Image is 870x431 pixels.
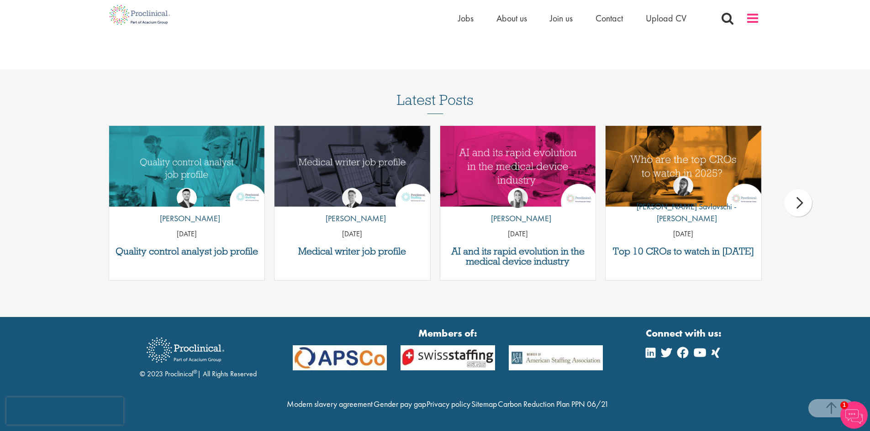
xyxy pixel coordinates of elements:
a: Link to a post [274,126,430,207]
a: Jobs [458,12,474,24]
a: Top 10 CROs to watch in [DATE] [610,246,757,256]
img: APSCo [502,345,610,370]
a: Privacy policy [427,399,470,409]
strong: Connect with us: [646,326,723,340]
a: Contact [596,12,623,24]
img: Top 10 CROs 2025 | Proclinical [606,126,761,207]
a: Joshua Godden [PERSON_NAME] [153,188,220,229]
a: George Watson [PERSON_NAME] [319,188,386,229]
a: Gender pay gap [374,399,426,409]
img: APSCo [286,345,394,370]
a: Theodora Savlovschi - Wicks [PERSON_NAME] Savlovschi - [PERSON_NAME] [606,176,761,228]
a: Link to a post [440,126,596,207]
img: Chatbot [840,401,868,429]
img: APSCo [394,345,502,370]
iframe: reCAPTCHA [6,397,123,425]
a: Modern slavery agreement [287,399,373,409]
a: Quality control analyst job profile [114,246,260,256]
p: [PERSON_NAME] [319,213,386,224]
p: [PERSON_NAME] [484,213,551,224]
p: [PERSON_NAME] [153,213,220,224]
p: [DATE] [606,229,761,239]
span: 1 [840,401,848,409]
strong: Members of: [293,326,603,340]
div: © 2023 Proclinical | All Rights Reserved [140,331,257,379]
a: About us [496,12,527,24]
img: Proclinical Recruitment [140,331,231,369]
a: Join us [550,12,573,24]
a: AI and its rapid evolution in the medical device industry [445,246,591,266]
a: Carbon Reduction Plan PPN 06/21 [498,399,609,409]
a: Upload CV [646,12,686,24]
h3: Latest Posts [397,92,474,114]
img: Hannah Burke [508,188,528,208]
img: Joshua Godden [177,188,197,208]
a: Medical writer job profile [279,246,426,256]
div: next [785,189,812,217]
a: Sitemap [471,399,497,409]
img: George Watson [342,188,362,208]
p: [PERSON_NAME] Savlovschi - [PERSON_NAME] [606,201,761,224]
sup: ® [193,368,197,375]
p: [DATE] [274,229,430,239]
img: quality control analyst job profile [109,126,265,207]
p: [DATE] [440,229,596,239]
img: AI and Its Impact on the Medical Device Industry | Proclinical [440,126,596,207]
a: Link to a post [606,126,761,207]
a: Link to a post [109,126,265,207]
img: Medical writer job profile [274,126,430,207]
p: [DATE] [109,229,265,239]
a: Hannah Burke [PERSON_NAME] [484,188,551,229]
img: Theodora Savlovschi - Wicks [673,176,693,196]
